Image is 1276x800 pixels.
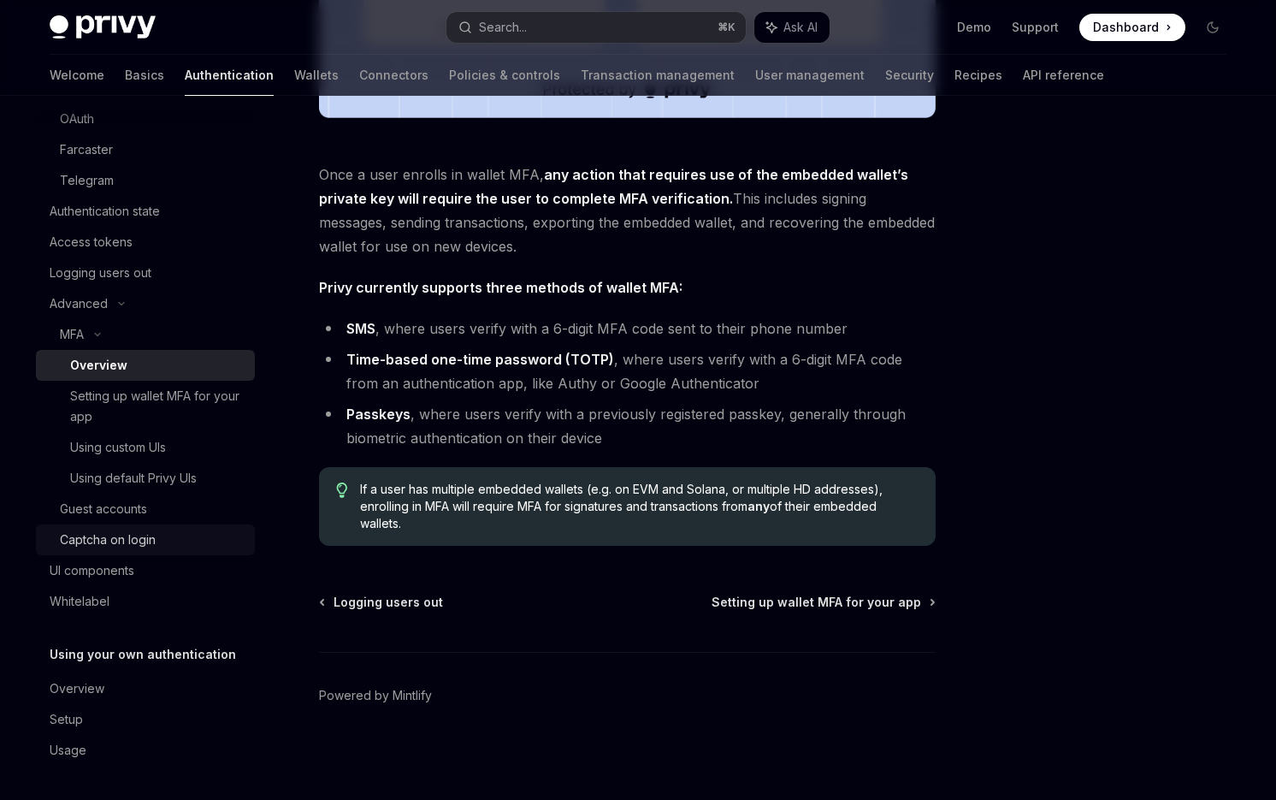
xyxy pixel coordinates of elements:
svg: Tip [336,483,348,498]
span: ⌘ K [718,21,735,34]
div: Whitelabel [50,591,109,612]
div: Telegram [60,170,114,191]
a: Setting up wallet MFA for your app [36,381,255,432]
a: Guest accounts [36,494,255,524]
strong: Privy currently supports three methods of wallet MFA: [319,279,682,296]
div: Access tokens [50,232,133,252]
a: Authentication [185,55,274,96]
a: Welcome [50,55,104,96]
a: Wallets [294,55,339,96]
a: Usage [36,735,255,766]
div: Usage [50,740,86,761]
div: Logging users out [50,263,151,283]
div: Overview [50,679,104,699]
img: dark logo [50,15,156,39]
div: Captcha on login [60,530,156,550]
a: Overview [36,350,255,381]
strong: SMS [346,320,375,337]
a: Overview [36,673,255,704]
a: User management [755,55,865,96]
li: , where users verify with a 6-digit MFA code sent to their phone number [319,317,936,341]
a: Captcha on login [36,524,255,555]
a: Connectors [359,55,428,96]
a: Authentication state [36,196,255,227]
div: Using default Privy UIs [70,468,197,489]
button: Search...⌘K [446,12,746,43]
a: Powered by Mintlify [319,687,432,704]
a: API reference [1023,55,1104,96]
div: Using custom UIs [70,437,166,458]
a: Whitelabel [36,586,255,617]
div: Overview [70,355,127,376]
a: Access tokens [36,227,255,258]
a: Setup [36,704,255,735]
strong: Time-based one-time password (TOTP) [346,351,614,368]
a: Basics [125,55,164,96]
li: , where users verify with a previously registered passkey, generally through biometric authentica... [319,402,936,450]
li: , where users verify with a 6-digit MFA code from an authentication app, like Authy or Google Aut... [319,347,936,395]
div: Guest accounts [60,499,147,519]
div: MFA [60,324,84,345]
strong: any [747,499,770,513]
span: If a user has multiple embedded wallets (e.g. on EVM and Solana, or multiple HD addresses), enrol... [360,481,919,532]
a: Demo [957,19,991,36]
a: Setting up wallet MFA for your app [712,594,934,611]
div: UI components [50,560,134,581]
span: Ask AI [783,19,818,36]
div: Search... [479,17,527,38]
a: Dashboard [1079,14,1185,41]
a: Transaction management [581,55,735,96]
div: Advanced [50,293,108,314]
span: Once a user enrolls in wallet MFA, This includes signing messages, sending transactions, exportin... [319,163,936,258]
button: Ask AI [754,12,830,43]
h5: Using your own authentication [50,644,236,665]
div: Setup [50,709,83,730]
a: Using custom UIs [36,432,255,463]
div: Setting up wallet MFA for your app [70,386,245,427]
div: Authentication state [50,201,160,222]
a: Logging users out [321,594,443,611]
span: Dashboard [1093,19,1159,36]
a: Logging users out [36,258,255,288]
a: Recipes [954,55,1002,96]
span: Logging users out [334,594,443,611]
a: UI components [36,555,255,586]
a: Security [885,55,934,96]
button: Toggle dark mode [1199,14,1226,41]
a: Farcaster [36,134,255,165]
div: Farcaster [60,139,113,160]
a: Support [1012,19,1059,36]
a: Policies & controls [449,55,560,96]
strong: Passkeys [346,406,411,423]
strong: any action that requires use of the embedded wallet’s private key will require the user to comple... [319,166,908,207]
span: Setting up wallet MFA for your app [712,594,921,611]
a: Using default Privy UIs [36,463,255,494]
a: Telegram [36,165,255,196]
